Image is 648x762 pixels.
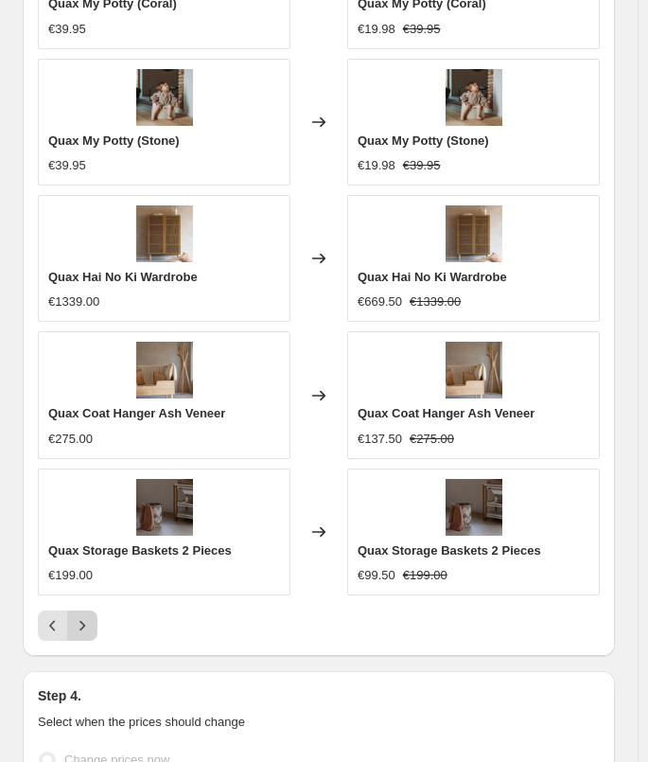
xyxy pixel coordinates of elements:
[446,342,502,399] img: quax-coat-hanger-ash-veneer_4d1f7719-0fe2-4b0a-9ef3-f43fd402f29d_80x.jpg
[446,205,502,262] img: quax-hai-no-ki-wardrobe_af3634ab-059e-49cf-9dff-a068d5635e02_80x.jpg
[446,69,502,126] img: quax-my-potty-clay_5fb0714d-bf59-42f6-8f18-fbbceea071f9_80x.jpg
[410,430,454,449] strike: €275.00
[358,156,395,175] div: €19.98
[38,611,68,641] button: Previous
[48,20,86,39] div: €39.95
[358,292,402,311] div: €669.50
[358,430,402,449] div: €137.50
[48,133,180,148] span: Quax My Potty (Stone)
[358,270,507,284] span: Quax Hai No Ki Wardrobe
[38,611,97,641] nav: Pagination
[48,430,93,449] div: €275.00
[48,406,225,420] span: Quax Coat Hanger Ash Veneer
[403,20,441,39] strike: €39.95
[136,69,193,126] img: quax-my-potty-clay_5fb0714d-bf59-42f6-8f18-fbbceea071f9_80x.jpg
[358,543,541,558] span: Quax Storage Baskets 2 Pieces
[410,292,461,311] strike: €1339.00
[136,342,193,399] img: quax-coat-hanger-ash-veneer_4d1f7719-0fe2-4b0a-9ef3-f43fd402f29d_80x.jpg
[358,566,395,585] div: €99.50
[446,479,502,536] img: quax-storage-baskets-2-pieces_484647d0-6489-47f9-bb02-45cb4265b264_80x.jpg
[48,543,232,558] span: Quax Storage Baskets 2 Pieces
[48,270,198,284] span: Quax Hai No Ki Wardrobe
[358,133,489,148] span: Quax My Potty (Stone)
[38,713,600,732] p: Select when the prices should change
[358,20,395,39] div: €19.98
[48,156,86,175] div: €39.95
[38,686,600,705] h2: Step 4.
[358,406,534,420] span: Quax Coat Hanger Ash Veneer
[403,566,447,585] strike: €199.00
[48,566,93,585] div: €199.00
[403,156,441,175] strike: €39.95
[48,292,99,311] div: €1339.00
[136,205,193,262] img: quax-hai-no-ki-wardrobe_af3634ab-059e-49cf-9dff-a068d5635e02_80x.jpg
[136,479,193,536] img: quax-storage-baskets-2-pieces_484647d0-6489-47f9-bb02-45cb4265b264_80x.jpg
[67,611,97,641] button: Next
